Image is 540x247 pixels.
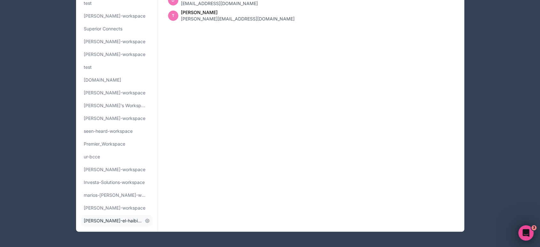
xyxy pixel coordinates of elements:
[84,166,145,173] span: [PERSON_NAME]-workspace
[84,154,100,160] span: ur-bcce
[84,141,125,147] span: Premier_Workspace
[84,218,142,224] span: [PERSON_NAME]-el-haibi-workspace
[81,125,152,137] a: seen-heard-workspace
[81,100,152,111] a: [PERSON_NAME]'s Workspace
[84,64,92,70] span: test
[81,74,152,86] a: [DOMAIN_NAME]
[81,138,152,150] a: Premier_Workspace
[81,61,152,73] a: test
[81,164,152,175] a: [PERSON_NAME]-workspace
[181,9,295,16] span: [PERSON_NAME]
[84,26,122,32] span: Superior Connects
[81,23,152,35] a: Superior Connects
[81,113,152,124] a: [PERSON_NAME]-workspace
[81,49,152,60] a: [PERSON_NAME]-workspace
[518,225,534,241] iframe: Intercom live chat
[84,13,145,19] span: [PERSON_NAME]-workspace
[81,151,152,163] a: ur-bcce
[81,10,152,22] a: [PERSON_NAME]-workspace
[531,225,536,230] span: 3
[81,189,152,201] a: marios-[PERSON_NAME]-workspace
[81,177,152,188] a: Investa-Solutions-workspace
[84,77,121,83] span: [DOMAIN_NAME]
[84,115,145,122] span: [PERSON_NAME]-workspace
[81,202,152,214] a: [PERSON_NAME]-workspace
[81,87,152,99] a: [PERSON_NAME]-workspace
[181,0,258,7] span: [EMAIL_ADDRESS][DOMAIN_NAME]
[84,179,145,186] span: Investa-Solutions-workspace
[84,205,145,211] span: [PERSON_NAME]-workspace
[84,38,145,45] span: [PERSON_NAME]-workspace
[84,128,133,134] span: seen-heard-workspace
[181,16,295,22] span: [PERSON_NAME][EMAIL_ADDRESS][DOMAIN_NAME]
[84,102,147,109] span: [PERSON_NAME]'s Workspace
[81,36,152,47] a: [PERSON_NAME]-workspace
[84,90,145,96] span: [PERSON_NAME]-workspace
[172,13,174,18] span: T
[84,51,145,58] span: [PERSON_NAME]-workspace
[84,192,147,198] span: marios-[PERSON_NAME]-workspace
[81,215,152,227] a: [PERSON_NAME]-el-haibi-workspace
